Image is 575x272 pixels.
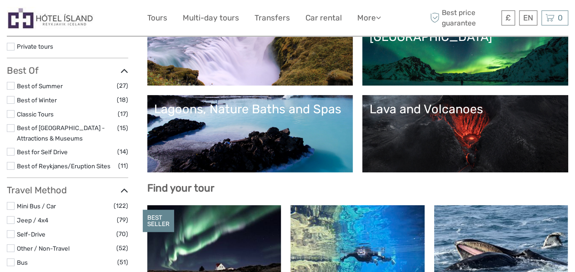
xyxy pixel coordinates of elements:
span: (52) [116,243,128,253]
a: Best of [GEOGRAPHIC_DATA] - Attractions & Museums [17,124,105,142]
a: Classic Tours [17,111,54,118]
div: BEST SELLER [143,210,174,232]
a: Lagoons, Nature Baths and Spas [154,102,346,166]
a: Private tours [17,43,53,50]
a: Multi-day tours [183,11,239,25]
a: Best of Summer [17,82,63,90]
span: (51) [117,257,128,267]
b: Find your tour [147,182,215,194]
h3: Best Of [7,65,128,76]
span: (11) [118,161,128,171]
span: (27) [117,81,128,91]
img: Hótel Ísland [7,7,94,29]
div: EN [519,10,537,25]
a: Tours [147,11,167,25]
span: 0 [556,13,564,22]
h3: Travel Method [7,185,128,196]
a: Golden Circle [154,15,346,79]
a: Car rental [305,11,342,25]
a: Best of Reykjanes/Eruption Sites [17,162,110,170]
div: Lava and Volcanoes [369,102,561,116]
a: Best of Winter [17,96,57,104]
span: (17) [118,109,128,119]
a: Jeep / 4x4 [17,217,48,224]
a: Best for Self Drive [17,148,68,156]
span: (14) [117,146,128,157]
span: (18) [117,95,128,105]
span: (70) [116,229,128,239]
a: Self-Drive [17,231,45,238]
span: (15) [117,123,128,133]
div: Lagoons, Nature Baths and Spas [154,102,346,116]
a: Lava and Volcanoes [369,102,561,166]
a: More [357,11,381,25]
a: Northern Lights in [GEOGRAPHIC_DATA] [369,15,561,79]
a: Bus [17,259,28,266]
a: Other / Non-Travel [17,245,70,252]
a: Transfers [255,11,290,25]
span: Best price guarantee [428,8,499,28]
span: £ [505,13,511,22]
span: (79) [117,215,128,225]
a: Mini Bus / Car [17,202,56,210]
span: (122) [114,201,128,211]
